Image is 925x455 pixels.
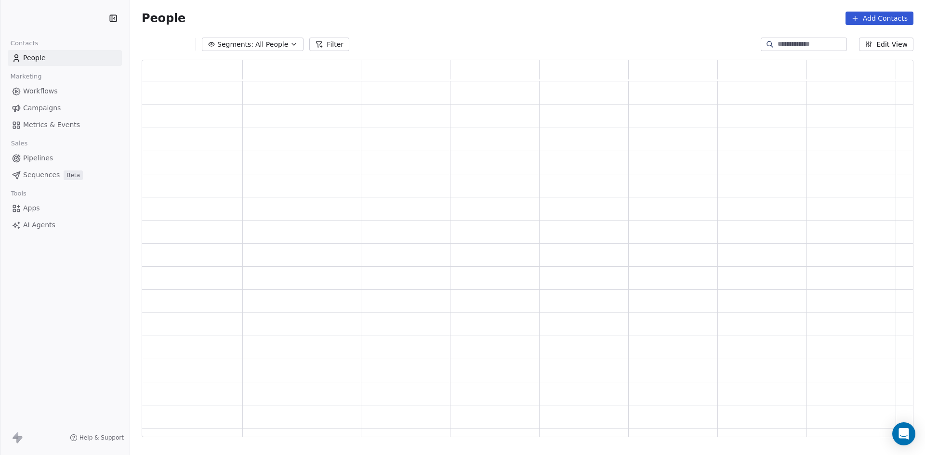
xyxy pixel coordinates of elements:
[8,150,122,166] a: Pipelines
[217,39,253,50] span: Segments:
[64,170,83,180] span: Beta
[70,434,124,442] a: Help & Support
[23,103,61,113] span: Campaigns
[23,53,46,63] span: People
[892,422,915,445] div: Open Intercom Messenger
[6,36,42,51] span: Contacts
[859,38,913,51] button: Edit View
[8,217,122,233] a: AI Agents
[23,203,40,213] span: Apps
[309,38,349,51] button: Filter
[8,83,122,99] a: Workflows
[8,167,122,183] a: SequencesBeta
[8,200,122,216] a: Apps
[23,120,80,130] span: Metrics & Events
[23,153,53,163] span: Pipelines
[8,100,122,116] a: Campaigns
[846,12,913,25] button: Add Contacts
[255,39,288,50] span: All People
[7,186,30,201] span: Tools
[142,11,185,26] span: People
[8,117,122,133] a: Metrics & Events
[8,50,122,66] a: People
[23,220,55,230] span: AI Agents
[79,434,124,442] span: Help & Support
[23,86,58,96] span: Workflows
[23,170,60,180] span: Sequences
[6,69,46,84] span: Marketing
[7,136,32,151] span: Sales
